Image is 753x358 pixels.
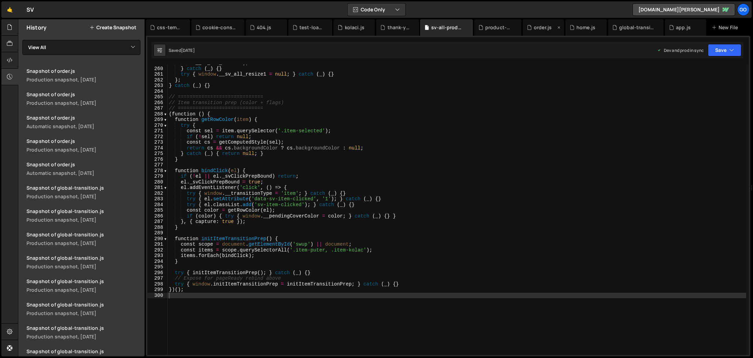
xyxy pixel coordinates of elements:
[26,170,140,176] div: Automatic snapshot, [DATE]
[26,231,140,238] div: Snapshot of global-transition.js
[147,202,168,208] div: 284
[147,191,168,197] div: 282
[712,24,741,31] div: New File
[169,47,195,53] div: Saved
[147,117,168,123] div: 269
[157,24,182,31] div: css-temp.css
[22,87,145,110] a: Snapshot of order.js Production snapshot, [DATE]
[147,213,168,219] div: 286
[257,24,271,31] div: 404.js
[534,24,552,31] div: order.js
[147,174,168,179] div: 279
[147,139,168,145] div: 273
[147,77,168,83] div: 262
[147,185,168,191] div: 281
[26,193,140,200] div: Production snapshot, [DATE]
[147,270,168,276] div: 296
[22,227,145,250] a: Snapshot of global-transition.js Production snapshot, [DATE]
[147,157,168,163] div: 276
[147,66,168,72] div: 260
[26,138,140,144] div: Snapshot of order.js
[147,281,168,287] div: 298
[345,24,364,31] div: kolaci.js
[619,24,655,31] div: global-transition.js
[22,250,145,274] a: Snapshot of global-transition.js Production snapshot, [DATE]
[147,123,168,128] div: 270
[147,253,168,259] div: 293
[26,333,140,340] div: Production snapshot, [DATE]
[147,145,168,151] div: 274
[147,225,168,231] div: 288
[89,25,136,30] button: Create Snapshot
[26,91,140,98] div: Snapshot of order.js
[431,24,465,31] div: sv-all-products.js
[147,293,168,299] div: 300
[22,157,145,180] a: Snapshot of order.js Automatic snapshot, [DATE]
[26,325,140,331] div: Snapshot of global-transition.js
[26,76,140,83] div: Production snapshot, [DATE]
[26,348,140,355] div: Snapshot of global-transition.js
[147,100,168,106] div: 266
[26,123,140,130] div: Automatic snapshot, [DATE]
[22,274,145,297] a: Snapshot of global-transition.js Production snapshot, [DATE]
[147,128,168,134] div: 271
[22,110,145,134] a: Snapshot of order.js Automatic snapshot, [DATE]
[147,259,168,265] div: 294
[147,151,168,157] div: 275
[26,146,140,153] div: Production snapshot, [DATE]
[26,301,140,308] div: Snapshot of global-transition.js
[147,89,168,94] div: 264
[147,219,168,225] div: 287
[147,247,168,253] div: 292
[676,24,691,31] div: app.js
[26,208,140,214] div: Snapshot of global-transition.js
[147,111,168,117] div: 268
[181,47,195,53] div: [DATE]
[202,24,236,31] div: cookie-consent.js
[147,242,168,247] div: 291
[22,321,145,344] a: Snapshot of global-transition.js Production snapshot, [DATE]
[22,64,145,87] a: Snapshot of order.js Production snapshot, [DATE]
[26,287,140,293] div: Production snapshot, [DATE]
[633,3,735,16] a: [DOMAIN_NAME][PERSON_NAME]
[26,216,140,223] div: Production snapshot, [DATE]
[299,24,324,31] div: test-loader.js
[22,134,145,157] a: Snapshot of order.js Production snapshot, [DATE]
[147,236,168,242] div: 290
[147,264,168,270] div: 295
[737,3,750,16] a: go
[26,240,140,246] div: Production snapshot, [DATE]
[26,310,140,316] div: Production snapshot, [DATE]
[26,263,140,270] div: Production snapshot, [DATE]
[147,196,168,202] div: 283
[657,47,704,53] div: Dev and prod in sync
[26,184,140,191] div: Snapshot of global-transition.js
[147,179,168,185] div: 280
[26,24,46,31] h2: History
[708,44,741,56] button: Save
[348,3,405,16] button: Code Only
[26,100,140,106] div: Production snapshot, [DATE]
[147,83,168,89] div: 263
[147,162,168,168] div: 277
[147,276,168,281] div: 297
[147,230,168,236] div: 289
[26,255,140,261] div: Snapshot of global-transition.js
[147,105,168,111] div: 267
[388,24,411,31] div: thank-you.js
[26,278,140,284] div: Snapshot of global-transition.js
[147,94,168,100] div: 265
[22,180,145,204] a: Snapshot of global-transition.js Production snapshot, [DATE]
[147,287,168,293] div: 299
[26,5,34,14] div: SV
[147,208,168,213] div: 285
[22,204,145,227] a: Snapshot of global-transition.js Production snapshot, [DATE]
[147,134,168,140] div: 272
[26,161,140,168] div: Snapshot of order.js
[26,114,140,121] div: Snapshot of order.js
[147,71,168,77] div: 261
[22,297,145,321] a: Snapshot of global-transition.js Production snapshot, [DATE]
[576,24,595,31] div: home.js
[26,68,140,74] div: Snapshot of order.js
